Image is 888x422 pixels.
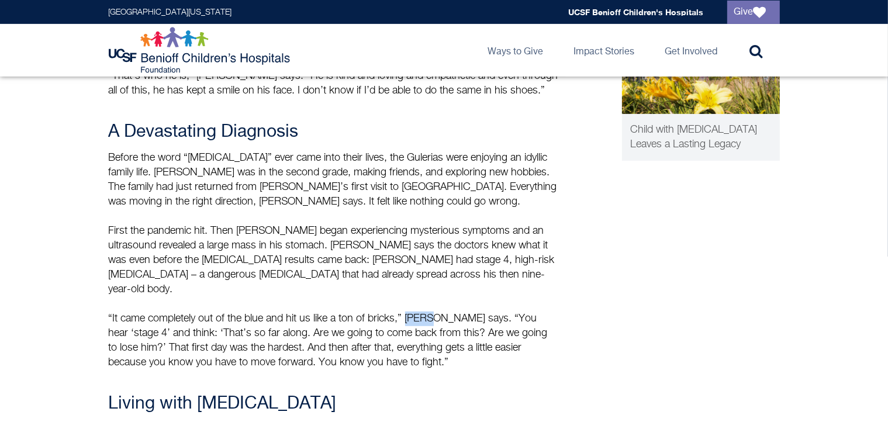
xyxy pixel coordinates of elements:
a: UCSF Benioff Children's Hospitals [569,7,704,17]
p: “That’s who he is,” [PERSON_NAME] says. “He is kind and loving and empathetic and even through al... [109,69,559,98]
a: Get Involved [656,24,727,77]
p: Before the word “[MEDICAL_DATA]” ever came into their lives, the Gulerias were enjoying an idylli... [109,151,559,209]
a: Give [727,1,780,24]
a: [GEOGRAPHIC_DATA][US_STATE] [109,8,232,16]
a: Philanthropy Randie Baruh inset, Mission Bay campus Child with [MEDICAL_DATA] Leaves a Lasting Le... [622,11,780,161]
img: Logo for UCSF Benioff Children's Hospitals Foundation [109,27,293,74]
a: Impact Stories [565,24,644,77]
span: Child with [MEDICAL_DATA] Leaves a Lasting Legacy [631,124,758,150]
a: Ways to Give [479,24,553,77]
h3: A Devastating Diagnosis [109,122,559,143]
h3: Living with [MEDICAL_DATA] [109,393,559,414]
p: First the pandemic hit. Then [PERSON_NAME] began experiencing mysterious symptoms and an ultrasou... [109,224,559,297]
p: “It came completely out of the blue and hit us like a ton of bricks,” [PERSON_NAME] says. “You he... [109,312,559,370]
